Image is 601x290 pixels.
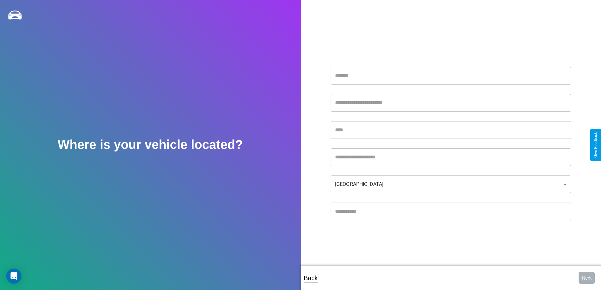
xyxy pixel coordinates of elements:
[579,272,595,284] button: Next
[331,175,571,193] div: [GEOGRAPHIC_DATA]
[304,272,318,284] p: Back
[593,132,598,158] div: Give Feedback
[58,138,243,152] h2: Where is your vehicle located?
[6,269,21,284] div: Open Intercom Messenger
